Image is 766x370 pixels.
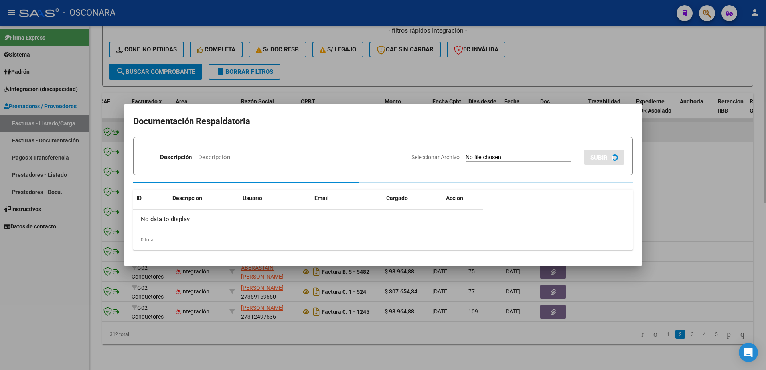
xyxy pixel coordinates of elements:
div: Open Intercom Messenger [739,343,758,362]
datatable-header-cell: Cargado [383,190,443,207]
datatable-header-cell: Email [311,190,383,207]
datatable-header-cell: ID [133,190,169,207]
div: No data to display [133,210,483,230]
span: ID [136,195,142,201]
h2: Documentación Respaldatoria [133,114,633,129]
span: Email [314,195,329,201]
span: SUBIR [590,154,608,161]
p: Descripción [160,153,192,162]
span: Accion [446,195,463,201]
datatable-header-cell: Usuario [239,190,311,207]
datatable-header-cell: Descripción [169,190,239,207]
datatable-header-cell: Accion [443,190,483,207]
span: Descripción [172,195,202,201]
span: Usuario [243,195,262,201]
span: Cargado [386,195,408,201]
span: Seleccionar Archivo [411,154,460,160]
div: 0 total [133,230,633,250]
button: SUBIR [584,150,624,165]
